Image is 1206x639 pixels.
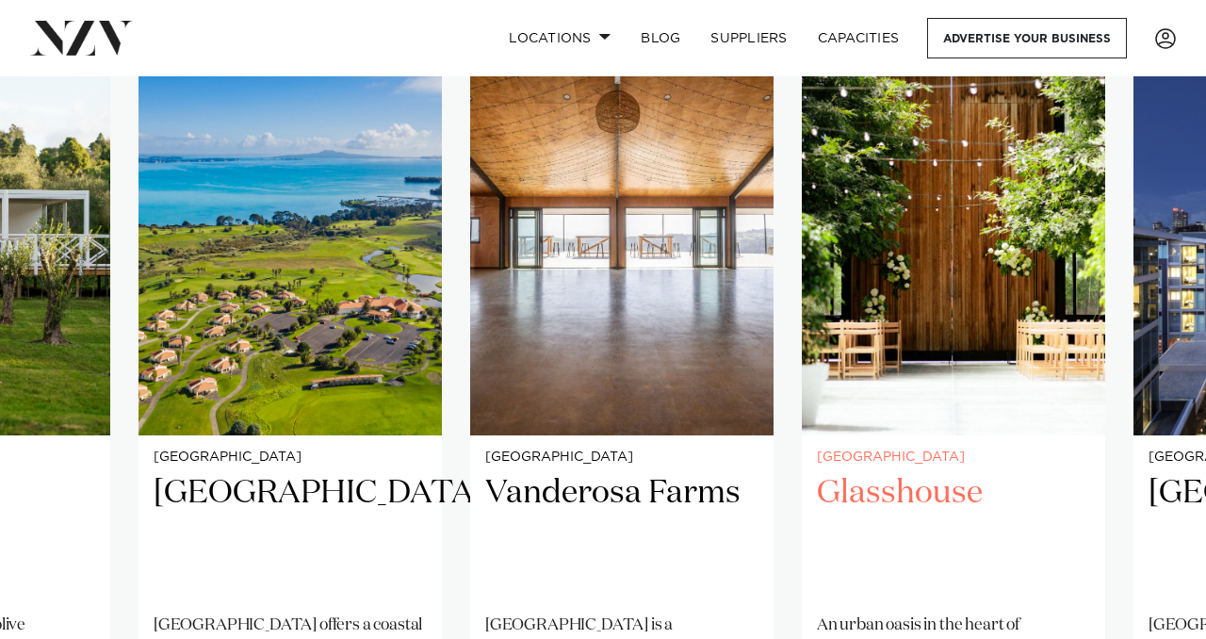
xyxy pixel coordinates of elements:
[494,18,626,58] a: Locations
[485,472,758,599] h2: Vanderosa Farms
[695,18,802,58] a: SUPPLIERS
[30,21,133,55] img: nzv-logo.png
[817,451,1090,465] small: [GEOGRAPHIC_DATA]
[485,451,758,465] small: [GEOGRAPHIC_DATA]
[626,18,695,58] a: BLOG
[154,451,427,465] small: [GEOGRAPHIC_DATA]
[817,472,1090,599] h2: Glasshouse
[927,18,1127,58] a: Advertise your business
[154,472,427,599] h2: [GEOGRAPHIC_DATA]
[803,18,915,58] a: Capacities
